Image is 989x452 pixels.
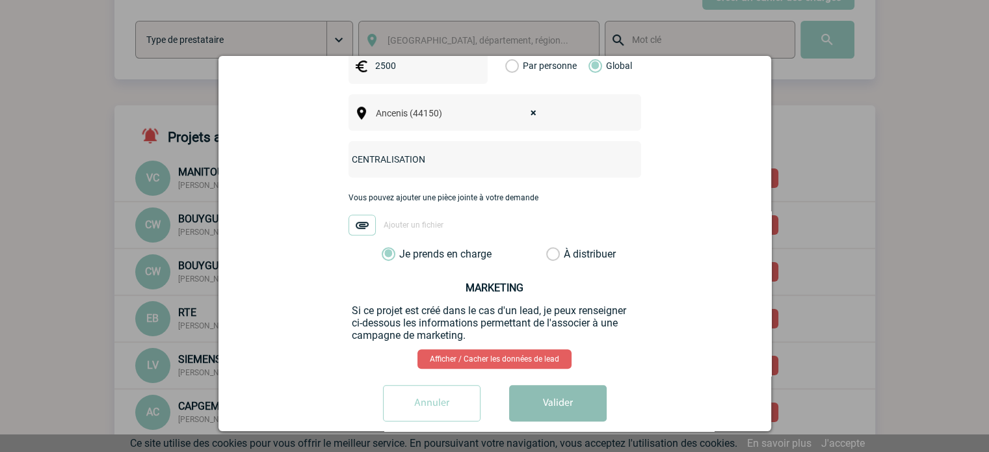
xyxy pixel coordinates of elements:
span: Ajouter un fichier [384,221,443,230]
input: Nom de l'événement [349,151,607,168]
input: Budget HT [372,57,462,74]
h3: MARKETING [352,282,638,294]
label: Par personne [505,47,520,84]
label: À distribuer [546,248,560,261]
span: × [531,104,536,122]
span: Ancenis (44150) [371,104,549,122]
label: Je prends en charge [382,248,404,261]
button: Valider [509,385,607,421]
input: Annuler [383,385,481,421]
a: Afficher / Cacher les données de lead [417,349,572,369]
label: Global [588,47,597,84]
p: Vous pouvez ajouter une pièce jointe à votre demande [349,193,641,202]
p: Si ce projet est créé dans le cas d'un lead, je peux renseigner ci-dessous les informations perme... [352,304,638,341]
